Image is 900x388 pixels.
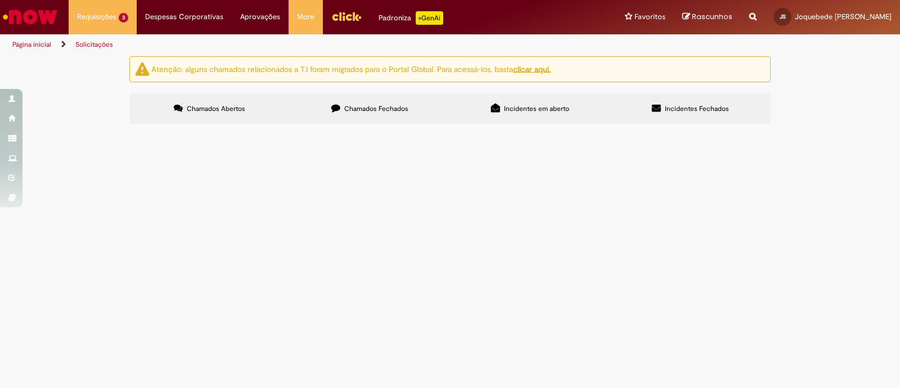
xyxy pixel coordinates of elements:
[1,6,59,28] img: ServiceNow
[145,11,223,23] span: Despesas Corporativas
[513,64,551,74] a: clicar aqui.
[504,104,569,113] span: Incidentes em aberto
[780,13,786,20] span: JS
[77,11,116,23] span: Requisições
[187,104,245,113] span: Chamados Abertos
[379,11,443,25] div: Padroniza
[692,11,732,22] span: Rascunhos
[240,11,280,23] span: Aprovações
[12,40,51,49] a: Página inicial
[682,12,732,23] a: Rascunhos
[665,104,729,113] span: Incidentes Fechados
[795,12,892,21] span: Joquebede [PERSON_NAME]
[8,34,592,55] ul: Trilhas de página
[297,11,314,23] span: More
[331,8,362,25] img: click_logo_yellow_360x200.png
[344,104,408,113] span: Chamados Fechados
[634,11,665,23] span: Favoritos
[151,64,551,74] ng-bind-html: Atenção: alguns chamados relacionados a T.I foram migrados para o Portal Global. Para acessá-los,...
[119,13,128,23] span: 3
[75,40,113,49] a: Solicitações
[416,11,443,25] p: +GenAi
